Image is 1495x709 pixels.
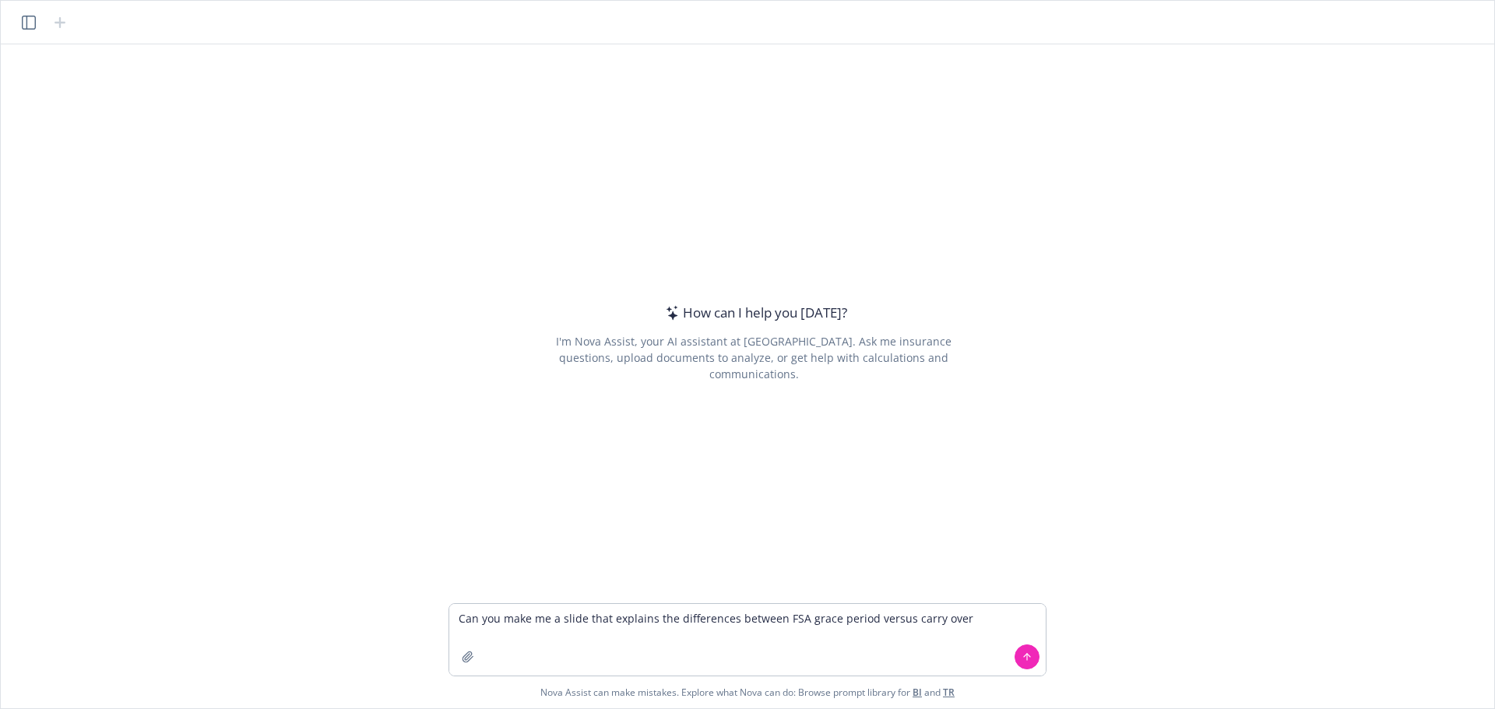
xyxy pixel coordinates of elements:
a: TR [943,686,955,699]
div: How can I help you [DATE]? [661,303,847,323]
span: Nova Assist can make mistakes. Explore what Nova can do: Browse prompt library for and [540,676,955,708]
a: BI [913,686,922,699]
textarea: Can you make me a slide that explains the differences between FSA grace period versus carry over [449,604,1046,676]
div: I'm Nova Assist, your AI assistant at [GEOGRAPHIC_DATA]. Ask me insurance questions, upload docum... [534,333,973,382]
